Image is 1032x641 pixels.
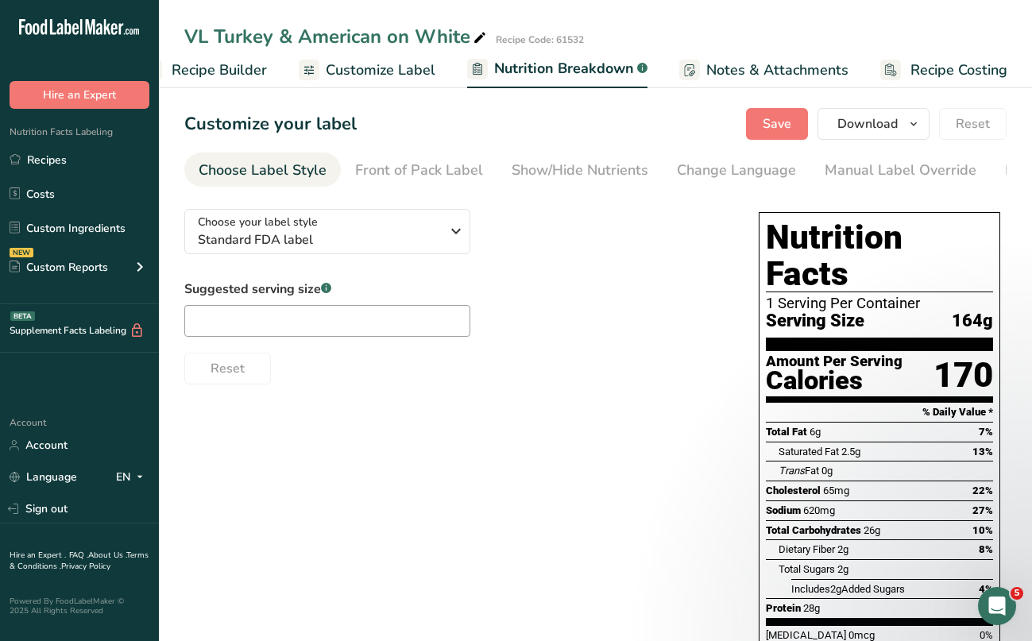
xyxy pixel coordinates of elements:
[766,426,807,438] span: Total Fat
[979,583,993,595] span: 4%
[779,465,805,477] i: Trans
[496,33,584,47] div: Recipe Code: 61532
[766,485,821,496] span: Cholesterol
[10,311,35,321] div: BETA
[972,524,993,536] span: 10%
[779,465,819,477] span: Fat
[766,629,846,641] span: [MEDICAL_DATA]
[10,597,149,616] div: Powered By FoodLabelMaker © 2025 All Rights Reserved
[810,426,821,438] span: 6g
[864,524,880,536] span: 26g
[10,463,77,491] a: Language
[779,446,839,458] span: Saturated Fat
[679,52,848,88] a: Notes & Attachments
[817,108,930,140] button: Download
[952,311,993,331] span: 164g
[766,219,993,292] h1: Nutrition Facts
[848,629,875,641] span: 0mcg
[69,550,88,561] a: FAQ .
[766,354,903,369] div: Amount Per Serving
[88,550,126,561] a: About Us .
[10,248,33,257] div: NEW
[184,22,489,51] div: VL Turkey & American on White
[10,550,149,572] a: Terms & Conditions .
[830,583,841,595] span: 2g
[821,465,833,477] span: 0g
[823,485,849,496] span: 65mg
[494,58,634,79] span: Nutrition Breakdown
[355,160,483,181] div: Front of Pack Label
[791,583,905,595] span: Includes Added Sugars
[841,446,860,458] span: 2.5g
[766,504,801,516] span: Sodium
[199,160,327,181] div: Choose Label Style
[10,550,66,561] a: Hire an Expert .
[299,52,435,88] a: Customize Label
[979,426,993,438] span: 7%
[766,295,993,311] div: 1 Serving Per Container
[763,114,791,133] span: Save
[1011,587,1023,600] span: 5
[980,629,993,641] span: 0%
[779,543,835,555] span: Dietary Fiber
[979,543,993,555] span: 8%
[766,602,801,614] span: Protein
[837,114,898,133] span: Download
[198,214,318,230] span: Choose your label style
[141,52,267,88] a: Recipe Builder
[61,561,110,572] a: Privacy Policy
[880,52,1007,88] a: Recipe Costing
[677,160,796,181] div: Change Language
[746,108,808,140] button: Save
[326,60,435,81] span: Customize Label
[972,485,993,496] span: 22%
[766,403,993,422] section: % Daily Value *
[803,602,820,614] span: 28g
[972,504,993,516] span: 27%
[972,446,993,458] span: 13%
[837,563,848,575] span: 2g
[766,311,864,331] span: Serving Size
[933,354,993,396] div: 170
[825,160,976,181] div: Manual Label Override
[837,543,848,555] span: 2g
[956,114,990,133] span: Reset
[467,51,647,89] a: Nutrition Breakdown
[184,353,271,384] button: Reset
[978,587,1016,625] iframe: Intercom live chat
[172,60,267,81] span: Recipe Builder
[766,524,861,536] span: Total Carbohydrates
[198,230,440,249] span: Standard FDA label
[211,359,245,378] span: Reset
[910,60,1007,81] span: Recipe Costing
[184,280,470,299] label: Suggested serving size
[10,259,108,276] div: Custom Reports
[512,160,648,181] div: Show/Hide Nutrients
[779,563,835,575] span: Total Sugars
[803,504,835,516] span: 620mg
[184,209,470,254] button: Choose your label style Standard FDA label
[10,81,149,109] button: Hire an Expert
[939,108,1007,140] button: Reset
[766,369,903,392] div: Calories
[184,111,357,137] h1: Customize your label
[706,60,848,81] span: Notes & Attachments
[116,468,149,487] div: EN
